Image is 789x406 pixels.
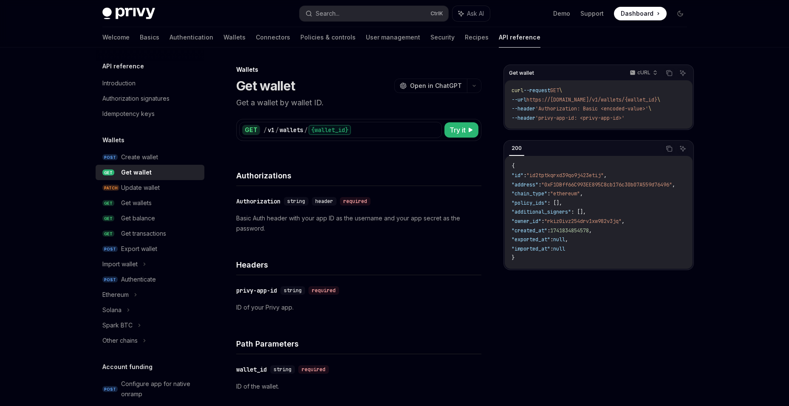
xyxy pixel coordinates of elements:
a: Demo [553,9,570,18]
div: Get transactions [121,228,166,239]
span: , [580,190,583,197]
span: , [589,227,592,234]
a: GETGet balance [96,211,204,226]
span: "ethereum" [550,190,580,197]
span: Try it [450,125,466,135]
p: Basic Auth header with your app ID as the username and your app secret as the password. [236,213,481,234]
span: : [547,190,550,197]
span: --request [523,87,550,94]
div: Other chains [102,336,138,346]
h5: API reference [102,61,144,71]
span: null [553,236,565,243]
div: wallet_id [236,365,267,374]
span: "id" [512,172,523,179]
a: Authentication [170,27,213,48]
span: , [565,236,568,243]
span: { [512,163,515,169]
h4: Authorizations [236,170,481,181]
div: Authorization signatures [102,93,170,104]
span: : [547,227,550,234]
a: API reference [499,27,540,48]
a: GETGet transactions [96,226,204,241]
span: --url [512,96,526,103]
span: "0xF1DBff66C993EE895C8cb176c30b07A559d76496" [541,181,672,188]
div: Export wallet [121,244,157,254]
span: POST [102,276,118,283]
div: Update wallet [121,183,160,193]
a: Authorization signatures [96,91,204,106]
span: string [287,198,305,205]
div: required [308,286,339,295]
span: \ [657,96,660,103]
h1: Get wallet [236,78,295,93]
span: "policy_ids" [512,200,547,206]
span: Ctrl K [430,10,443,17]
span: , [604,172,607,179]
a: Introduction [96,76,204,91]
span: Get wallet [509,70,534,76]
div: Search... [316,8,339,19]
button: Copy the contents from the code block [664,68,675,79]
div: Idempotency keys [102,109,155,119]
button: Toggle dark mode [673,7,687,20]
div: v1 [268,126,274,134]
span: : [], [571,209,586,215]
span: : [550,236,553,243]
a: Policies & controls [300,27,356,48]
button: Ask AI [677,68,688,79]
a: Support [580,9,604,18]
h5: Account funding [102,362,153,372]
div: required [340,197,370,206]
div: Authenticate [121,274,156,285]
span: GET [102,200,114,206]
div: Introduction [102,78,136,88]
div: Solana [102,305,122,315]
span: "created_at" [512,227,547,234]
span: "owner_id" [512,218,541,225]
span: PATCH [102,185,119,191]
span: "address" [512,181,538,188]
a: Idempotency keys [96,106,204,121]
span: : [538,181,541,188]
span: null [553,245,565,252]
button: Ask AI [677,143,688,154]
span: : [523,172,526,179]
span: \ [648,105,651,112]
span: "id2tptkqrxd39qo9j423etij" [526,172,604,179]
p: ID of your Privy app. [236,302,481,313]
span: string [284,287,302,294]
div: Spark BTC [102,320,133,330]
div: / [275,126,279,134]
div: Get wallet [121,167,152,178]
span: Dashboard [621,9,653,18]
span: header [315,198,333,205]
div: Get balance [121,213,155,223]
div: privy-app-id [236,286,277,295]
div: Create wallet [121,152,158,162]
div: wallets [280,126,303,134]
h4: Headers [236,259,481,271]
div: Import wallet [102,259,138,269]
a: Security [430,27,455,48]
span: \ [559,87,562,94]
div: Wallets [236,65,481,74]
a: Wallets [223,27,246,48]
span: 1741834854578 [550,227,589,234]
a: POSTCreate wallet [96,149,204,165]
a: POSTExport wallet [96,241,204,257]
span: https://[DOMAIN_NAME]/v1/wallets/{wallet_id} [526,96,657,103]
span: : [], [547,200,562,206]
h4: Path Parameters [236,338,481,350]
a: Recipes [465,27,489,48]
p: Get a wallet by wallet ID. [236,97,481,109]
span: "chain_type" [512,190,547,197]
a: PATCHUpdate wallet [96,180,204,195]
div: / [304,126,308,134]
p: ID of the wallet. [236,381,481,392]
div: / [263,126,267,134]
span: Open in ChatGPT [410,82,462,90]
a: User management [366,27,420,48]
span: : [541,218,544,225]
span: POST [102,154,118,161]
span: "additional_signers" [512,209,571,215]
